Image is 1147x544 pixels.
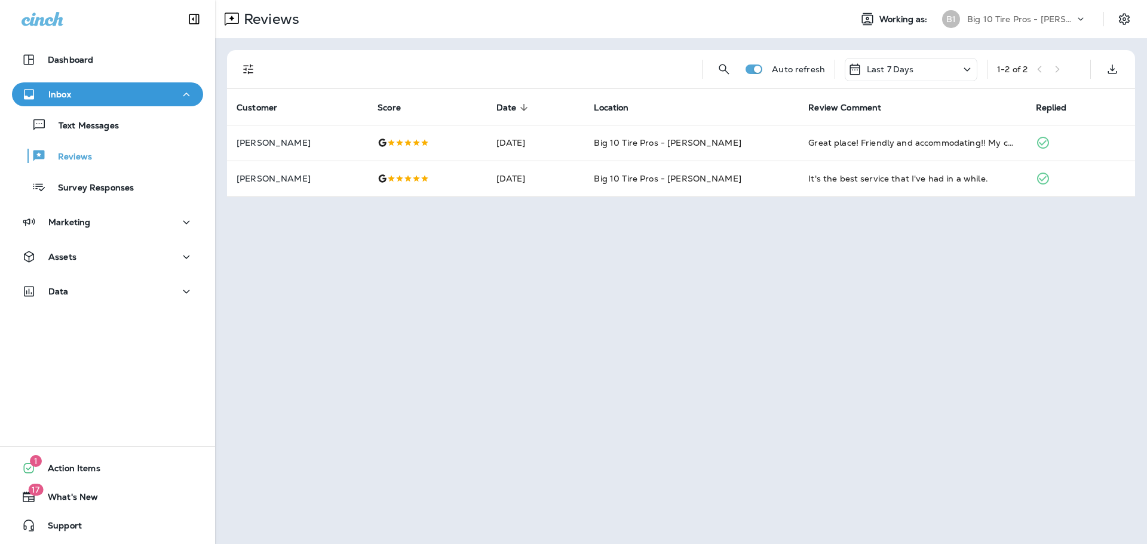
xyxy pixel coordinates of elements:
span: Score [378,103,401,113]
button: Assets [12,245,203,269]
p: Dashboard [48,55,93,64]
span: Location [594,103,628,113]
span: Date [496,103,517,113]
span: Customer [237,103,277,113]
div: B1 [942,10,960,28]
p: Big 10 Tire Pros - [PERSON_NAME] [967,14,1075,24]
span: Replied [1036,102,1082,113]
p: Data [48,287,69,296]
p: Marketing [48,217,90,227]
button: Filters [237,57,260,81]
td: [DATE] [487,161,585,196]
td: [DATE] [487,125,585,161]
span: Review Comment [808,102,897,113]
span: Location [594,102,644,113]
span: 17 [28,484,43,496]
button: Support [12,514,203,537]
button: Inbox [12,82,203,106]
span: Review Comment [808,103,881,113]
button: Settings [1114,8,1135,30]
p: Text Messages [47,121,119,132]
span: Score [378,102,416,113]
span: Big 10 Tire Pros - [PERSON_NAME] [594,137,741,148]
p: Assets [48,252,76,262]
span: Customer [237,102,293,113]
p: Reviews [46,152,92,163]
button: Text Messages [12,112,203,137]
p: [PERSON_NAME] [237,174,358,183]
button: Survey Responses [12,174,203,199]
div: 1 - 2 of 2 [997,64,1028,74]
span: Working as: [879,14,930,24]
button: Search Reviews [712,57,736,81]
span: Big 10 Tire Pros - [PERSON_NAME] [594,173,741,184]
p: Inbox [48,90,71,99]
button: 17What's New [12,485,203,509]
p: Auto refresh [772,64,825,74]
button: Export as CSV [1100,57,1124,81]
button: 1Action Items [12,456,203,480]
button: Data [12,279,203,303]
span: Date [496,102,532,113]
p: Reviews [239,10,299,28]
span: 1 [30,455,42,467]
button: Dashboard [12,48,203,72]
p: [PERSON_NAME] [237,138,358,147]
p: Last 7 Days [867,64,914,74]
span: Replied [1036,103,1067,113]
button: Collapse Sidebar [177,7,211,31]
button: Marketing [12,210,203,234]
span: Support [36,521,82,535]
p: Survey Responses [46,183,134,194]
button: Reviews [12,143,203,168]
span: Action Items [36,463,100,478]
span: What's New [36,492,98,506]
div: Great place! Friendly and accommodating!! My car is happy after its oil change and tuneup!! [808,137,1016,149]
div: It's the best service that I've had in a while. [808,173,1016,185]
